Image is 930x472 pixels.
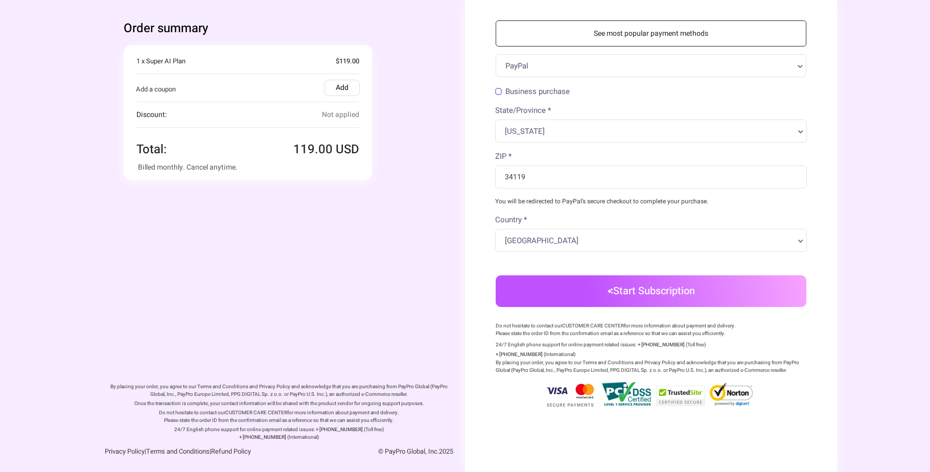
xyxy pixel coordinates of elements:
[136,84,176,95] span: Add a coupon
[505,235,793,246] span: [GEOGRAPHIC_DATA]
[105,446,334,457] p: | |
[544,351,575,358] span: (International)
[225,409,287,416] a: CUSTOMER CARE CENTER
[496,341,636,348] p: 24/7 English phone support for online payment related issues:
[496,275,806,307] button: Start Subscription
[496,20,806,46] a: See most popular payment methods
[138,162,358,173] div: Billed monthly. Cancel anytime.
[174,426,315,433] p: 24/7 English phone support for online payment related issues:
[608,288,613,294] img: icon
[505,235,806,249] a: [GEOGRAPHIC_DATA]
[505,126,793,136] span: [US_STATE]
[487,197,815,206] div: You will be redirected to PayPal’s secure checkout to complete your purchase.
[293,140,333,158] span: 119
[136,56,185,66] span: 1 x Super AI Plan
[324,80,360,96] label: Add
[495,214,527,226] label: Country *
[211,446,251,456] a: Refund Policy
[496,359,806,374] p: By placing your order, you agree to our Terms and Conditions and Privacy Policy and acknowledge t...
[105,446,145,456] a: Privacy Policy
[336,140,359,158] span: USD
[439,446,453,456] span: 2025
[505,61,793,71] span: PayPal
[496,322,806,338] p: Do not hesitate to contact our for more information about payment and delivery. Please state the ...
[562,322,624,329] a: CUSTOMER CARE CENTER
[686,341,706,348] span: (Toll free)
[505,61,806,74] a: PayPal
[495,151,511,162] label: ZIP *
[136,140,167,158] span: Total:
[316,426,363,433] b: + [PHONE_NUMBER]
[106,409,452,424] p: Do not hesitate to contact our for more information about payment and delivery. Please state the ...
[287,434,319,441] span: (International)
[364,426,384,433] span: (Toll free)
[495,88,570,96] label: Business purchase
[106,383,452,398] p: By placing your order, you agree to our Terms and Conditions and Privacy Policy and acknowledge t...
[124,20,434,37] div: Order summary
[322,109,359,121] span: Not applied
[496,351,543,358] b: + [PHONE_NUMBER]
[495,105,551,116] label: State/Province *
[638,341,685,348] b: + [PHONE_NUMBER]
[315,140,333,158] i: .00
[136,109,167,120] span: Discount:
[106,400,452,408] p: Once the transaction is complete, your contact information will be shared with the product vendor...
[239,434,286,441] b: + [PHONE_NUMBER]
[505,126,806,139] a: [US_STATE]
[336,56,359,66] span: $119.00
[146,446,210,456] a: Terms and Conditions
[378,446,453,456] span: © PayPro Global, Inc.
